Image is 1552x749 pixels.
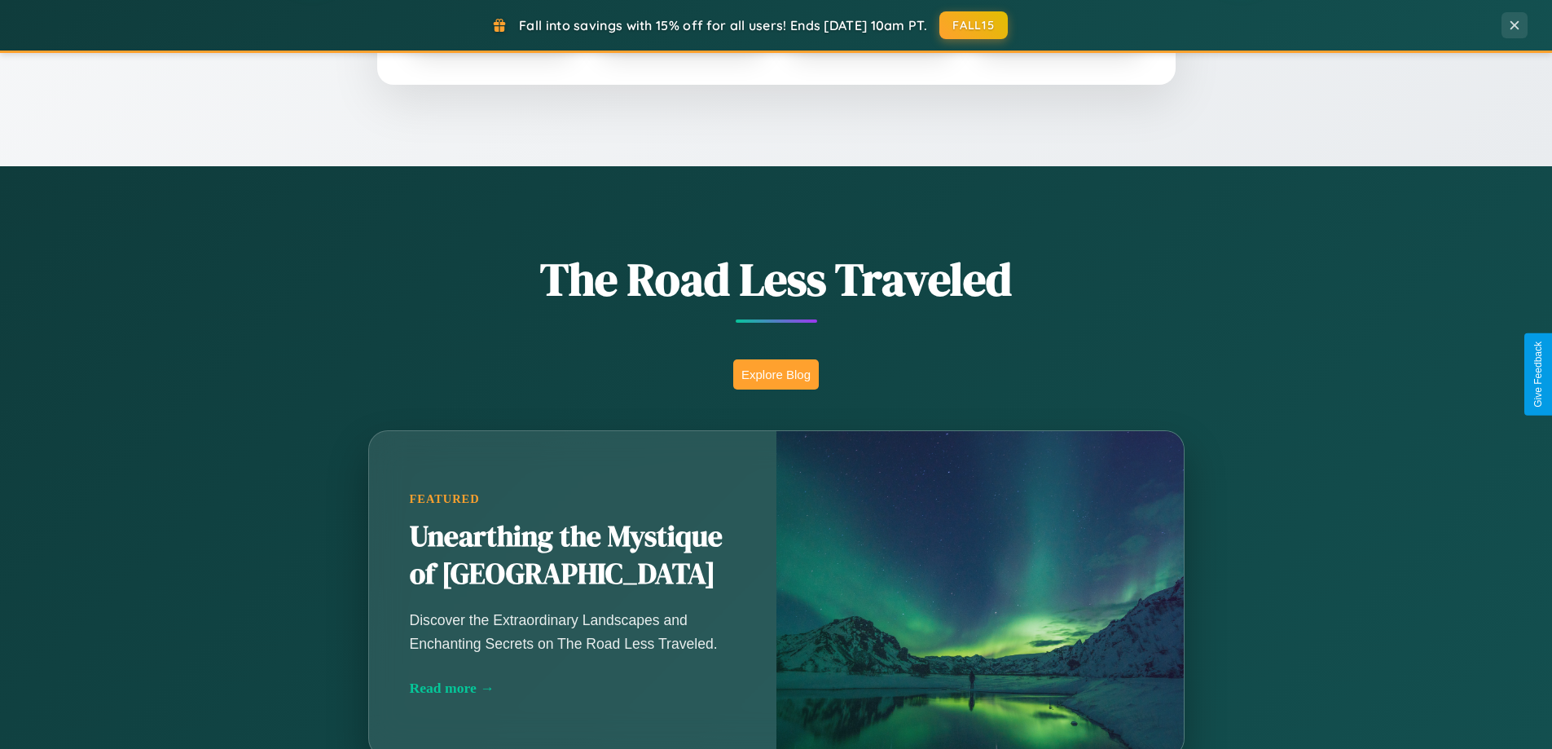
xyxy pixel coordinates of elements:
div: Give Feedback [1532,341,1544,408]
div: Read more → [410,680,736,697]
div: Featured [410,492,736,506]
button: FALL15 [939,11,1008,39]
span: Fall into savings with 15% off for all users! Ends [DATE] 10am PT. [519,17,927,33]
h2: Unearthing the Mystique of [GEOGRAPHIC_DATA] [410,518,736,593]
p: Discover the Extraordinary Landscapes and Enchanting Secrets on The Road Less Traveled. [410,609,736,654]
h1: The Road Less Traveled [288,248,1265,311]
button: Explore Blog [733,359,819,390]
